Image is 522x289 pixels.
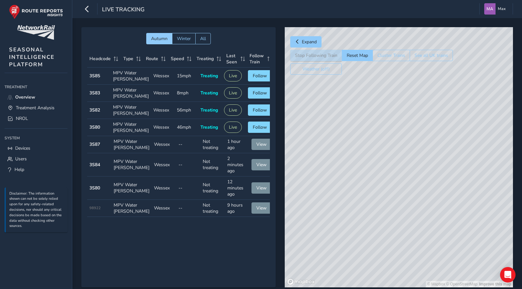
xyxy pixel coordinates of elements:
[146,33,172,44] button: Autumn
[248,104,272,116] button: Follow
[17,25,55,40] img: customer logo
[15,156,27,162] span: Users
[5,82,67,92] div: Treatment
[172,33,195,44] button: Winter
[151,85,175,102] td: Wessex
[302,39,317,45] span: Expand
[176,153,201,177] td: --
[484,3,508,15] button: Max
[171,56,184,62] span: Speed
[251,139,271,150] button: View
[89,73,100,79] strong: 3S85
[195,33,211,44] button: All
[250,53,265,65] span: Follow Train
[175,102,198,119] td: 56mph
[5,113,67,124] a: NROL
[111,200,152,217] td: MPV Water [PERSON_NAME]
[175,85,198,102] td: 8mph
[89,185,100,191] strong: 3S80
[251,159,271,170] button: View
[5,133,67,143] div: System
[224,70,242,81] button: Live
[200,153,225,177] td: Not treating
[152,153,176,177] td: Wessex
[176,136,201,153] td: --
[5,164,67,175] a: Help
[251,202,271,214] button: View
[5,154,67,164] a: Users
[102,5,145,15] span: Live Tracking
[224,122,242,133] button: Live
[111,68,151,85] td: MPV Water [PERSON_NAME]
[200,200,225,217] td: Not treating
[225,153,250,177] td: 2 minutes ago
[123,56,133,62] span: Type
[251,182,271,194] button: View
[111,102,151,119] td: MPV Water [PERSON_NAME]
[176,200,201,217] td: --
[253,73,267,79] span: Follow
[15,166,24,173] span: Help
[152,177,176,200] td: Wessex
[200,90,218,96] span: Treating
[224,87,242,99] button: Live
[248,70,272,81] button: Follow
[225,136,250,153] td: 1 hour ago
[111,177,152,200] td: MPV Water [PERSON_NAME]
[111,85,151,102] td: MPV Water [PERSON_NAME]
[15,94,35,100] span: Overview
[256,162,267,168] span: View
[89,206,101,210] span: 98922
[248,122,272,133] button: Follow
[290,36,322,48] button: Expand
[484,3,496,15] img: diamond-layout
[16,105,55,111] span: Treatment Analysis
[175,68,198,85] td: 15mph
[253,124,267,130] span: Follow
[500,267,516,283] div: Open Intercom Messenger
[9,46,55,68] span: SEASONAL INTELLIGENCE PLATFORM
[9,5,63,19] img: rr logo
[200,36,206,42] span: All
[197,56,214,62] span: Treating
[152,200,176,217] td: Wessex
[200,107,218,113] span: Treating
[89,56,111,62] span: Headcode
[89,162,100,168] strong: 3S84
[177,36,191,42] span: Winter
[89,107,100,113] strong: 3S82
[89,124,100,130] strong: 3S80
[5,102,67,113] a: Treatment Analysis
[253,90,267,96] span: Follow
[200,177,225,200] td: Not treating
[146,56,158,62] span: Route
[225,200,250,217] td: 9 hours ago
[225,177,250,200] td: 12 minutes ago
[248,87,272,99] button: Follow
[152,136,176,153] td: Wessex
[5,92,67,102] a: Overview
[9,191,64,229] p: Disclaimer: The information shown can not be solely relied upon for any safety-related decisions,...
[200,73,218,79] span: Treating
[256,185,267,191] span: View
[373,50,410,61] button: Cluster Trains
[498,3,506,15] span: Max
[151,68,175,85] td: Wessex
[111,136,152,153] td: MPV Water [PERSON_NAME]
[151,102,175,119] td: Wessex
[16,115,28,122] span: NROL
[342,50,373,61] button: Reset Map
[5,143,67,154] a: Devices
[176,177,201,200] td: --
[89,90,100,96] strong: 3S83
[290,63,342,75] button: Weather (off)
[256,141,267,147] span: View
[151,119,175,136] td: Wessex
[111,153,152,177] td: MPV Water [PERSON_NAME]
[253,107,267,113] span: Follow
[200,124,218,130] span: Treating
[224,104,242,116] button: Live
[151,36,168,42] span: Autumn
[410,50,453,61] button: See all UK trains
[15,145,30,151] span: Devices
